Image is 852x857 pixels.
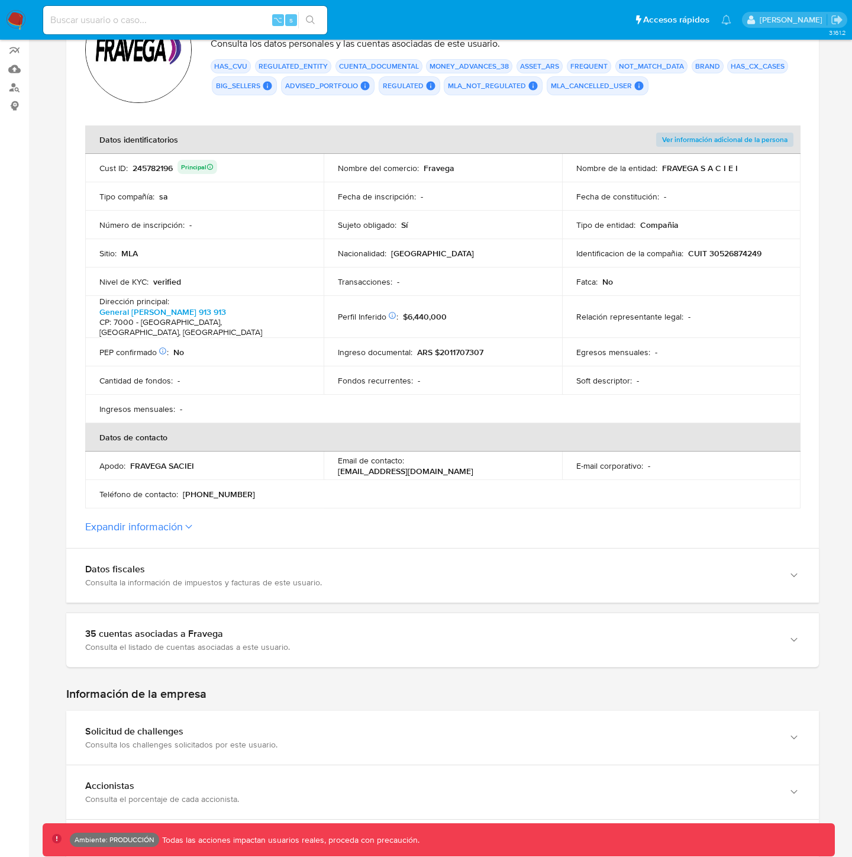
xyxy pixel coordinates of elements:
input: Buscar usuario o caso... [43,12,327,28]
span: s [289,14,293,25]
span: ⌥ [273,14,282,25]
a: Notificaciones [721,15,731,25]
button: search-icon [298,12,322,28]
p: Ambiente: PRODUCCIÓN [75,837,154,842]
span: 3.161.2 [829,28,846,37]
p: fernando.bolognino@mercadolibre.com [760,14,827,25]
p: Todas las acciones impactan usuarios reales, proceda con precaución. [159,835,419,846]
a: Salir [831,14,843,26]
span: Accesos rápidos [643,14,709,26]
